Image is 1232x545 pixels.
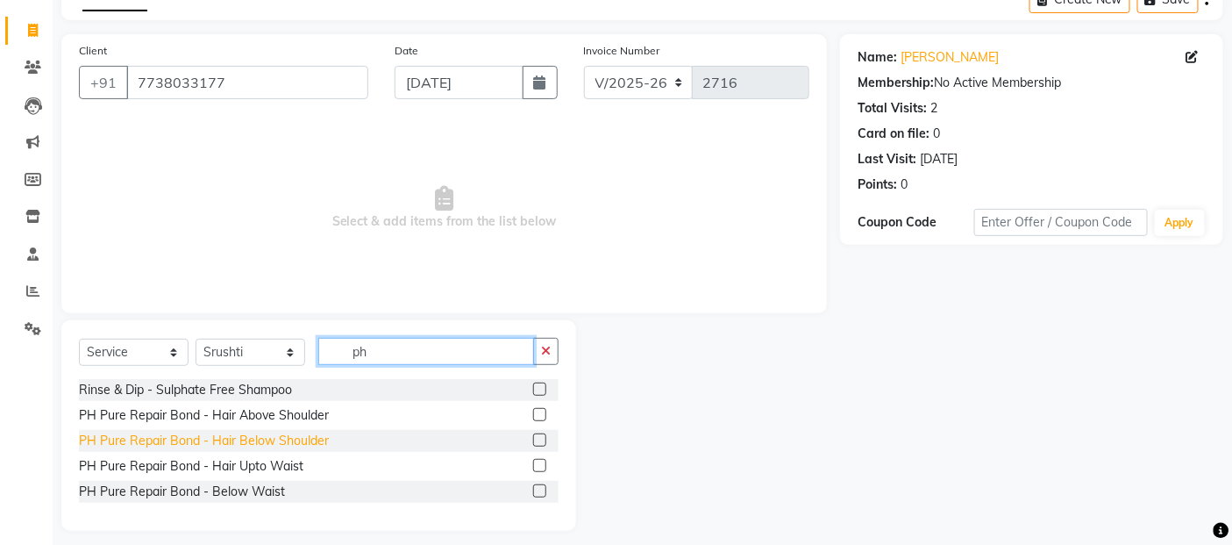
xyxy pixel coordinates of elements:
[584,43,660,59] label: Invoice Number
[920,150,958,169] div: [DATE]
[858,74,934,92] div: Membership:
[79,457,303,476] div: PH Pure Repair Bond - Hair Upto Waist
[901,48,999,67] a: [PERSON_NAME]
[930,99,937,118] div: 2
[858,99,927,118] div: Total Visits:
[79,120,809,296] span: Select & add items from the list below
[858,176,897,194] div: Points:
[901,176,908,194] div: 0
[395,43,418,59] label: Date
[318,338,534,365] input: Search or Scan
[79,66,128,99] button: +91
[858,125,929,143] div: Card on file:
[79,381,292,399] div: Rinse & Dip - Sulphate Free Shampoo
[79,406,329,425] div: PH Pure Repair Bond - Hair Above Shoulder
[79,432,329,450] div: PH Pure Repair Bond - Hair Below Shoulder
[858,74,1206,92] div: No Active Membership
[1155,210,1205,236] button: Apply
[974,209,1148,236] input: Enter Offer / Coupon Code
[858,213,973,232] div: Coupon Code
[858,150,916,169] div: Last Visit:
[858,48,897,67] div: Name:
[126,66,368,99] input: Search by Name/Mobile/Email/Code
[79,43,107,59] label: Client
[933,125,940,143] div: 0
[79,483,285,501] div: PH Pure Repair Bond - Below Waist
